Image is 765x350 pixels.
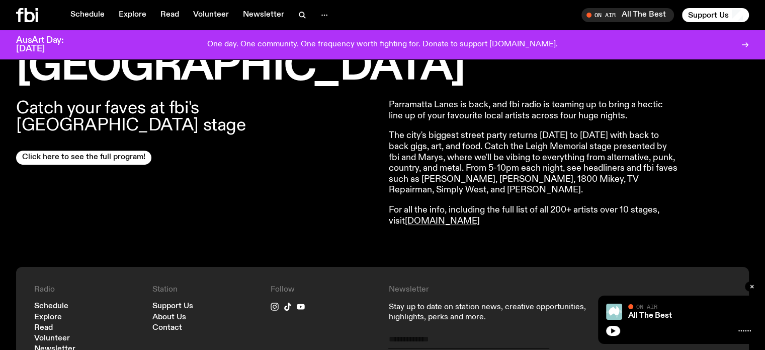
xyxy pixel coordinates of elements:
[389,100,678,121] p: Parramatta Lanes is back, and fbi radio is teaming up to bring a hectic line up of your favourite...
[389,205,678,227] p: For all the info, including the full list of all 200+ artists over 10 stages, visit
[152,324,182,332] a: Contact
[64,8,111,22] a: Schedule
[152,303,193,310] a: Support Us
[154,8,185,22] a: Read
[113,8,152,22] a: Explore
[34,335,70,342] a: Volunteer
[388,303,613,322] p: Stay up to date on station news, creative opportunities, highlights, perks and more.
[187,8,235,22] a: Volunteer
[152,314,186,321] a: About Us
[152,285,259,295] h4: Station
[405,217,480,226] a: [DOMAIN_NAME]
[34,314,62,321] a: Explore
[636,303,657,310] span: On Air
[388,285,613,295] h4: Newsletter
[16,36,80,53] h3: AusArt Day: [DATE]
[389,130,678,196] p: The city's biggest street party returns [DATE] to [DATE] with back to back gigs, art, and food. C...
[16,151,151,165] a: Click here to see the full program!
[34,303,68,310] a: Schedule
[271,285,377,295] h4: Follow
[34,285,140,295] h4: Radio
[237,8,290,22] a: Newsletter
[34,324,53,332] a: Read
[628,312,672,320] a: All The Best
[16,100,377,134] p: Catch your faves at fbi's [GEOGRAPHIC_DATA] stage
[581,8,674,22] button: On AirAll The Best
[688,11,729,20] span: Support Us
[207,40,558,49] p: One day. One community. One frequency worth fighting for. Donate to support [DOMAIN_NAME].
[682,8,749,22] button: Support Us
